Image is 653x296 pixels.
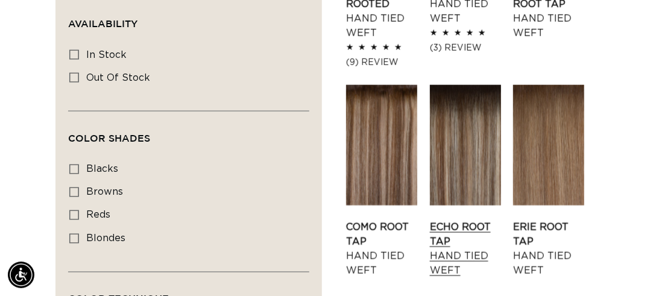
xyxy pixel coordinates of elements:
[8,262,34,288] div: Accessibility Menu
[86,73,150,83] span: Out of stock
[68,112,309,155] summary: Color Shades (0 selected)
[86,165,118,174] span: blacks
[430,220,501,278] a: Echo Root Tap Hand Tied Weft
[86,50,127,60] span: In stock
[86,234,125,244] span: blondes
[86,187,123,197] span: browns
[346,220,417,278] a: Como Root Tap Hand Tied Weft
[68,18,137,29] span: Availability
[86,210,110,220] span: reds
[68,133,150,143] span: Color Shades
[513,220,584,278] a: Erie Root Tap Hand Tied Weft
